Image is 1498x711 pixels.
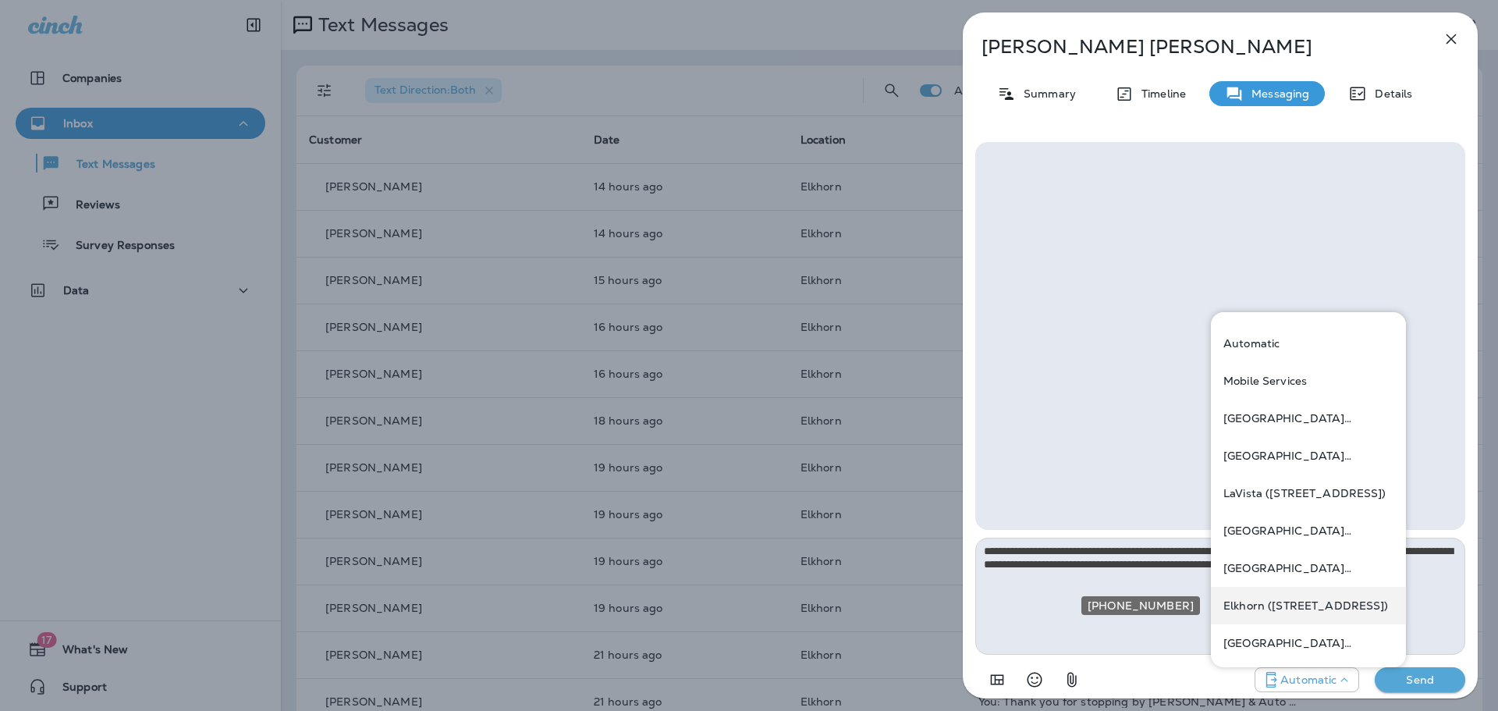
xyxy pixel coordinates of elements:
p: LaVista ([STREET_ADDRESS]) [1223,487,1386,499]
div: +1 (402) 391-7280 [1211,512,1406,549]
div: +1 (402) 537-0264 [1211,362,1406,400]
p: [GEOGRAPHIC_DATA] ([STREET_ADDRESS]) [1223,450,1393,462]
button: Send [1375,667,1465,692]
p: Automatic [1223,337,1280,350]
div: +1 (402) 593-8150 [1211,475,1406,512]
div: +1 (402) 333-6855 [1211,437,1406,475]
p: Send [1387,673,1453,687]
p: [GEOGRAPHIC_DATA] ([STREET_ADDRESS]) [1223,412,1393,425]
div: +1 (402) 328-9250 [1211,662,1406,699]
p: Messaging [1244,87,1309,100]
div: +1 (402) 493-7990 [1211,400,1406,437]
div: +1 (402) 891-8464 [1211,624,1406,662]
button: Select an emoji [1019,664,1050,695]
p: Summary [1016,87,1076,100]
div: +1 (402) 697-9775 [1211,549,1406,587]
p: Automatic [1280,674,1336,686]
div: [PHONE_NUMBER] [1081,596,1200,615]
p: Timeline [1134,87,1186,100]
div: +1 (402) 502-7400 [1211,587,1406,624]
p: Mobile Services [1223,375,1307,387]
p: Details [1367,87,1412,100]
p: [GEOGRAPHIC_DATA][STREET_ADDRESS] ([STREET_ADDRESS]) [1223,637,1393,649]
button: Add in a premade template [982,664,1013,695]
p: [GEOGRAPHIC_DATA] ([STREET_ADDRESS]} [1223,562,1393,574]
p: Elkhorn ([STREET_ADDRESS]) [1223,599,1389,612]
p: [GEOGRAPHIC_DATA] ([STREET_ADDRESS]) [1223,524,1393,537]
p: [PERSON_NAME] [PERSON_NAME] [982,36,1407,58]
